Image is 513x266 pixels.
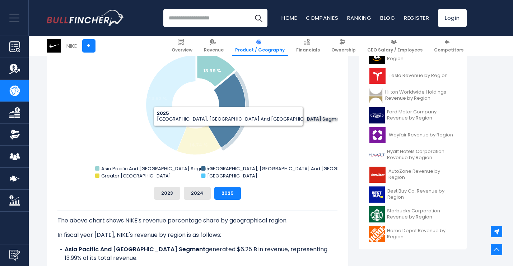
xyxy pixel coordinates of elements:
[101,172,171,179] text: Greater [GEOGRAPHIC_DATA]
[389,73,448,79] span: Tesla Revenue by Region
[201,36,227,56] a: Revenue
[172,47,192,53] span: Overview
[204,47,224,53] span: Revenue
[404,14,429,22] a: Register
[66,42,77,50] div: NIKE
[203,67,221,74] text: 13.99 %
[293,36,323,56] a: Financials
[438,9,467,27] a: Login
[207,165,394,172] text: [GEOGRAPHIC_DATA], [GEOGRAPHIC_DATA] And [GEOGRAPHIC_DATA] Segment
[224,109,244,116] text: 27.44 %
[369,87,383,104] img: HLT logo
[364,46,461,66] a: [DOMAIN_NAME] Revenue by Region
[369,186,386,203] img: BBY logo
[47,39,61,53] img: NKE logo
[389,132,453,138] span: Wayfair Revenue by Region
[296,47,320,53] span: Financials
[369,48,385,64] img: AMZN logo
[65,245,205,253] b: Asia Pacific And [GEOGRAPHIC_DATA] Segment
[249,9,267,27] button: Search
[82,39,95,53] a: +
[168,36,196,56] a: Overview
[364,125,461,145] a: Wayfair Revenue by Region
[364,36,426,56] a: CEO Salary / Employees
[364,165,461,185] a: AutoZone Revenue by Region
[387,109,457,121] span: Ford Motor Company Revenue by Region
[364,185,461,204] a: Best Buy Co. Revenue by Region
[385,89,457,102] span: Hilton Worldwide Holdings Revenue by Region
[101,165,212,172] text: Asia Pacific And [GEOGRAPHIC_DATA] Segment
[364,145,461,165] a: Hyatt Hotels Corporation Revenue by Region
[364,105,461,125] a: Ford Motor Company Revenue by Region
[364,86,461,105] a: Hilton Worldwide Holdings Revenue by Region
[369,68,387,84] img: TSLA logo
[184,187,211,200] button: 2024
[281,14,297,22] a: Home
[235,47,285,53] span: Product / Geography
[364,224,461,244] a: Home Depot Revenue by Region
[47,10,124,26] img: Bullfincher logo
[154,187,180,200] button: 2023
[9,129,20,140] img: Ownership
[369,206,385,222] img: SBUX logo
[387,149,457,161] span: Hyatt Hotels Corporation Revenue by Region
[214,187,241,200] button: 2025
[369,147,385,163] img: H logo
[431,36,467,56] a: Competitors
[380,14,395,22] a: Blog
[57,231,337,239] p: In fiscal year [DATE], NIKE's revenue by region is as follows:
[387,50,457,62] span: [DOMAIN_NAME] Revenue by Region
[369,167,386,183] img: AZO logo
[232,36,288,56] a: Product / Geography
[57,245,337,262] li: generated $6.25 B in revenue, representing 13.99% of its total revenue.
[57,216,337,225] p: The above chart shows NIKE's revenue percentage share by geographical region.
[47,10,124,26] a: Go to homepage
[387,188,457,200] span: Best Buy Co. Revenue by Region
[364,204,461,224] a: Starbucks Corporation Revenue by Region
[387,208,457,220] span: Starbucks Corporation Revenue by Region
[347,14,372,22] a: Ranking
[331,47,356,53] span: Ownership
[387,228,457,240] span: Home Depot Revenue by Region
[369,226,385,242] img: HD logo
[148,95,167,102] text: 43.82 %
[328,36,359,56] a: Ownership
[388,168,457,181] span: AutoZone Revenue by Region
[57,37,337,181] svg: NIKE's Revenue Share by Region
[207,172,257,179] text: [GEOGRAPHIC_DATA]
[369,107,385,123] img: F logo
[364,66,461,86] a: Tesla Revenue by Region
[189,141,207,148] text: 14.74 %
[367,47,423,53] span: CEO Salary / Employees
[369,127,387,143] img: W logo
[434,47,463,53] span: Competitors
[306,14,339,22] a: Companies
